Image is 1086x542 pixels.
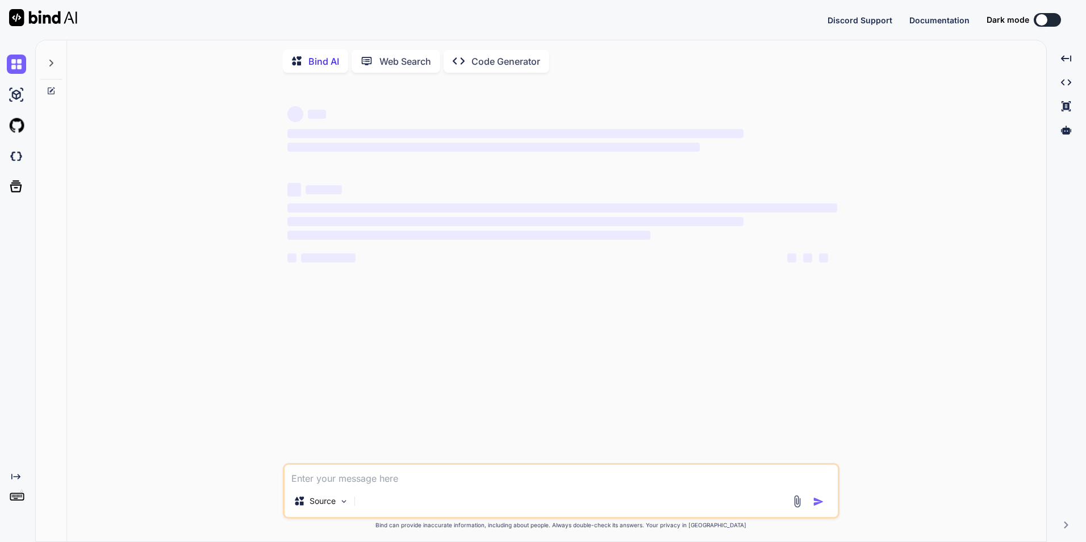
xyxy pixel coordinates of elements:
span: ‌ [287,143,700,152]
span: Dark mode [987,14,1029,26]
span: ‌ [787,253,796,262]
button: Discord Support [828,14,892,26]
button: Documentation [909,14,970,26]
p: Web Search [379,55,431,68]
p: Bind can provide inaccurate information, including about people. Always double-check its answers.... [283,521,839,530]
span: Documentation [909,15,970,25]
span: ‌ [287,203,837,212]
img: icon [813,496,824,507]
img: attachment [791,495,804,508]
span: ‌ [287,106,303,122]
img: ai-studio [7,85,26,105]
img: chat [7,55,26,74]
span: ‌ [287,253,296,262]
span: Discord Support [828,15,892,25]
img: githubLight [7,116,26,135]
img: Pick Models [339,497,349,506]
span: ‌ [803,253,812,262]
p: Bind AI [308,55,339,68]
span: ‌ [287,129,744,138]
img: Bind AI [9,9,77,26]
span: ‌ [301,253,356,262]
img: darkCloudIdeIcon [7,147,26,166]
span: ‌ [287,183,301,197]
span: ‌ [287,231,650,240]
span: ‌ [819,253,828,262]
span: ‌ [306,185,342,194]
p: Code Generator [471,55,540,68]
p: Source [310,495,336,507]
span: ‌ [287,217,744,226]
span: ‌ [308,110,326,119]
